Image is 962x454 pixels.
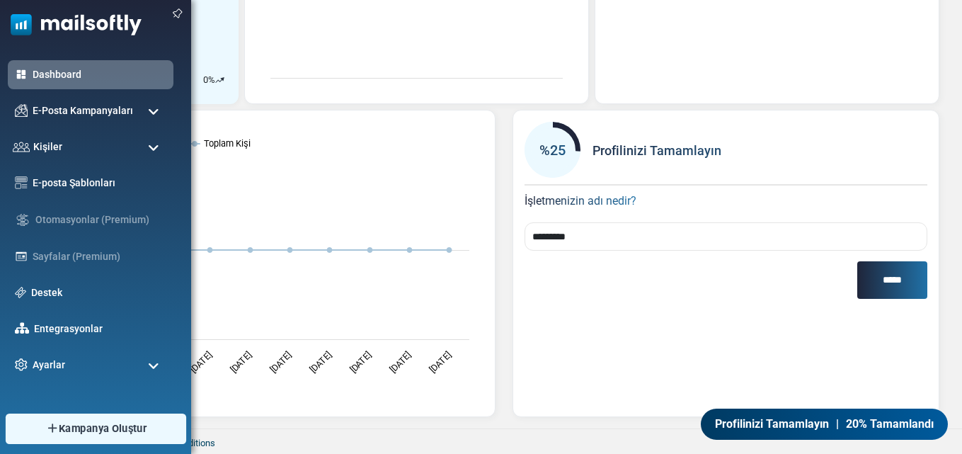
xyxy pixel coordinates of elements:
[34,322,166,336] a: Entegrasyonlar
[33,103,133,118] span: E-Posta Kampanyaları
[15,250,28,263] img: landing_pages.svg
[525,122,927,178] div: Profilinizi Tamamlayın
[308,350,333,375] text: [DATE]
[348,350,373,375] text: [DATE]
[46,429,962,454] footer: 2025
[203,73,224,87] div: %
[525,186,636,210] label: İşletmenizin adı nedir?
[33,140,62,154] span: Kişiler
[846,416,934,433] span: 20% Tamamlandı
[15,287,26,298] img: support-icon.svg
[33,358,65,373] span: Ayarlar
[701,409,948,440] a: Profilinizi Tamamlayın | 20% Tamamlandı
[13,142,30,152] img: contacts-icon.svg
[836,416,839,433] span: |
[188,350,214,375] text: [DATE]
[15,104,28,117] img: campaigns-icon.png
[81,122,483,405] svg: Toplam Kişi
[428,350,453,375] text: [DATE]
[228,350,253,375] text: [DATE]
[15,176,28,189] img: email-templates-icon.svg
[387,350,413,375] text: [DATE]
[525,140,580,161] div: %25
[204,138,251,149] text: Toplam Kişi
[15,358,28,371] img: settings-icon.svg
[268,350,293,375] text: [DATE]
[15,212,30,228] img: workflow.svg
[33,67,166,82] a: Dashboard
[15,68,28,81] img: dashboard-icon-active.svg
[59,421,147,436] span: Kampanya Oluştur
[715,416,829,433] span: Profilinizi Tamamlayın
[203,73,208,87] p: 0
[31,285,166,300] a: Destek
[33,176,166,191] a: E-posta Şablonları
